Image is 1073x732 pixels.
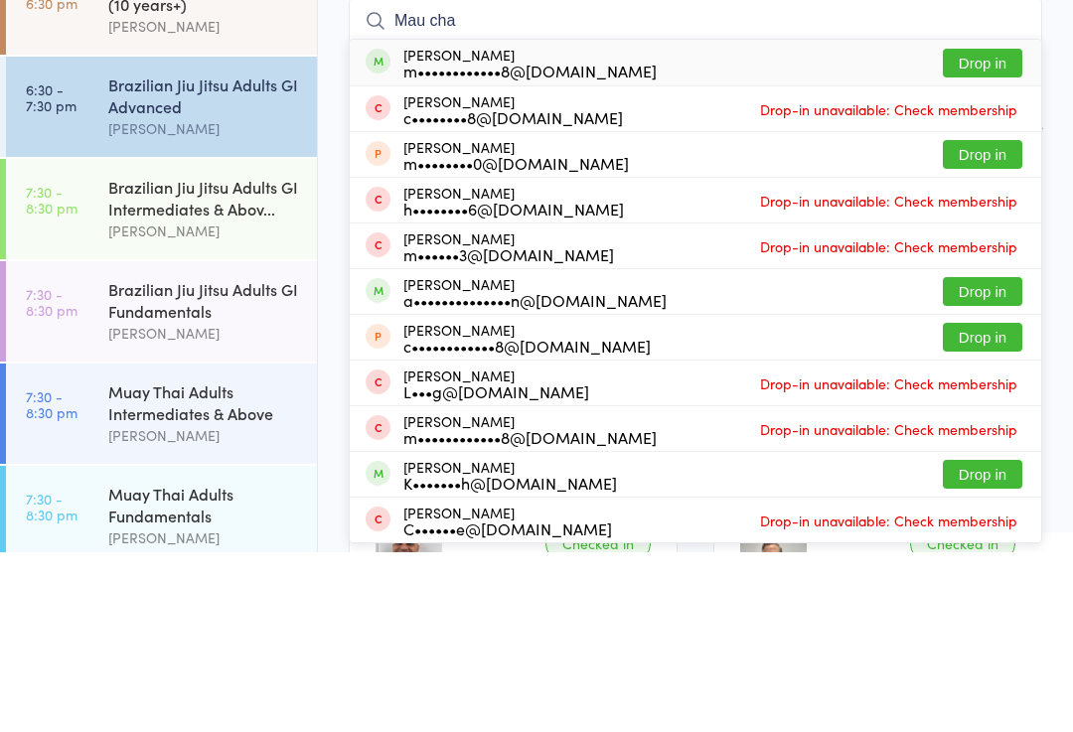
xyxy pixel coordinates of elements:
[403,639,617,670] div: [PERSON_NAME]
[6,543,317,644] a: 7:30 -8:30 pmMuay Thai Adults Intermediates & Above[PERSON_NAME]
[349,28,1042,61] h2: Brazilian Jiu Jitsu Adults GI … Check-in
[108,458,300,502] div: Brazilian Jiu Jitsu Adults GI Fundamentals
[349,90,1011,110] span: [PERSON_NAME]
[6,339,317,439] a: 7:30 -8:30 pmBrazilian Jiu Jitsu Adults GI Intermediates & Abov...[PERSON_NAME]
[755,366,1022,395] span: Drop-in unavailable: Check membership
[943,457,1022,486] button: Drop in
[943,640,1022,668] button: Drop in
[943,320,1022,349] button: Drop in
[403,380,624,396] div: h••••••••6@[DOMAIN_NAME]
[403,547,589,579] div: [PERSON_NAME]
[943,228,1022,257] button: Drop in
[26,159,77,191] time: 5:30 - 6:30 pm
[26,364,77,395] time: 7:30 - 8:30 pm
[108,92,300,115] div: [PERSON_NAME]
[403,684,612,716] div: [PERSON_NAME]
[108,151,300,195] div: Mixed Martial Arts Teens (10 years+)
[108,604,300,627] div: [PERSON_NAME]
[403,502,651,533] div: [PERSON_NAME]
[755,274,1022,304] span: Drop-in unavailable: Check membership
[26,670,77,702] time: 7:30 - 8:30 pm
[403,456,667,488] div: [PERSON_NAME]
[26,466,77,498] time: 7:30 - 8:30 pm
[403,655,617,670] div: K•••••••h@[DOMAIN_NAME]
[108,297,300,320] div: [PERSON_NAME]
[108,706,300,729] div: [PERSON_NAME]
[108,253,300,297] div: Brazilian Jiu Jitsu Adults GI Advanced
[403,472,667,488] div: a••••••••••••••n@[DOMAIN_NAME]
[26,261,77,293] time: 6:30 - 7:30 pm
[403,319,629,351] div: [PERSON_NAME]
[403,563,589,579] div: L•••g@[DOMAIN_NAME]
[26,568,77,600] time: 7:30 - 8:30 pm
[403,593,657,625] div: [PERSON_NAME]
[755,548,1022,578] span: Drop-in unavailable: Check membership
[349,178,1042,223] input: Search
[108,502,300,524] div: [PERSON_NAME]
[143,22,241,55] div: At
[403,242,657,258] div: m••••••••••••8@[DOMAIN_NAME]
[403,335,629,351] div: m••••••••0@[DOMAIN_NAME]
[403,289,623,305] div: c••••••••8@[DOMAIN_NAME]
[403,365,624,396] div: [PERSON_NAME]
[403,517,651,533] div: c••••••••••••8@[DOMAIN_NAME]
[943,503,1022,531] button: Drop in
[108,399,300,422] div: [PERSON_NAME]
[403,226,657,258] div: [PERSON_NAME]
[6,441,317,541] a: 7:30 -8:30 pmBrazilian Jiu Jitsu Adults GI Fundamentals[PERSON_NAME]
[403,609,657,625] div: m••••••••••••8@[DOMAIN_NAME]
[403,700,612,716] div: C••••••e@[DOMAIN_NAME]
[403,410,614,442] div: [PERSON_NAME]
[108,195,300,218] div: [PERSON_NAME]
[403,426,614,442] div: m••••••3@[DOMAIN_NAME]
[755,411,1022,441] span: Drop-in unavailable: Check membership
[143,55,241,76] div: Any location
[6,134,317,234] a: 5:30 -6:30 pmMixed Martial Arts Teens (10 years+)[PERSON_NAME]
[349,71,1011,90] span: [DATE] 6:30pm
[108,560,300,604] div: Muay Thai Adults Intermediates & Above
[349,110,1011,130] span: Top Floor
[6,236,317,337] a: 6:30 -7:30 pmBrazilian Jiu Jitsu Adults GI Advanced[PERSON_NAME]
[26,55,75,76] a: [DATE]
[755,685,1022,715] span: Drop-in unavailable: Check membership
[108,662,300,706] div: Muay Thai Adults Fundamentals
[108,356,300,399] div: Brazilian Jiu Jitsu Adults GI Intermediates & Abov...
[26,22,123,55] div: Events for
[349,130,1042,150] span: Brazilian Jiu Jitsu Adults
[755,594,1022,624] span: Drop-in unavailable: Check membership
[403,273,623,305] div: [PERSON_NAME]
